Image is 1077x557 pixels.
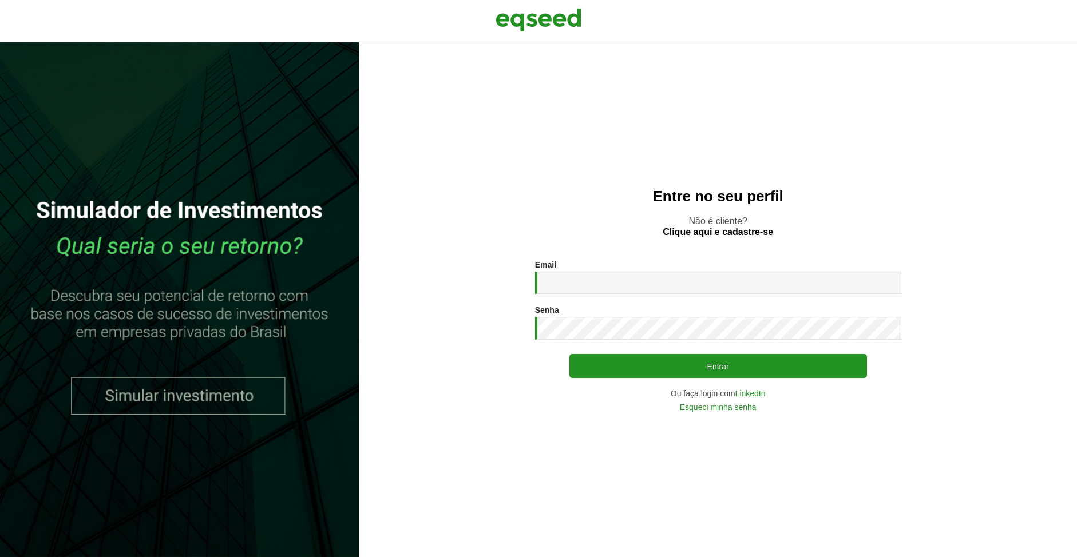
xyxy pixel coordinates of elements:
[535,306,559,314] label: Senha
[496,6,581,34] img: EqSeed Logo
[535,261,556,269] label: Email
[535,389,901,397] div: Ou faça login com
[663,228,773,237] a: Clique aqui e cadastre-se
[569,354,867,378] button: Entrar
[382,188,1054,205] h2: Entre no seu perfil
[680,403,757,411] a: Esqueci minha senha
[735,389,766,397] a: LinkedIn
[382,216,1054,237] p: Não é cliente?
